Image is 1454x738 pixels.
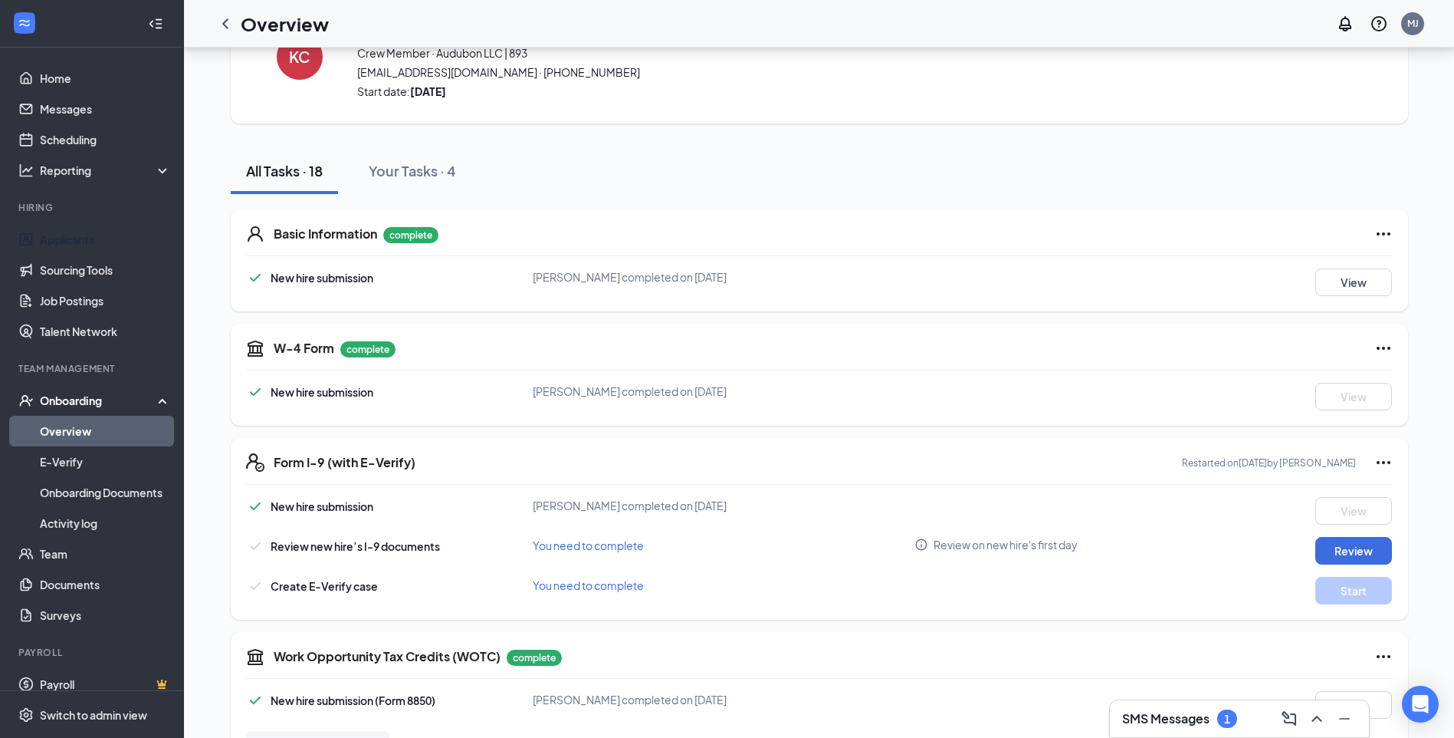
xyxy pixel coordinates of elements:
[274,340,334,357] h5: W-4 Form
[40,539,171,569] a: Team
[1122,710,1209,727] h3: SMS Messages
[18,646,168,659] div: Payroll
[40,255,171,285] a: Sourcing Tools
[18,163,34,178] svg: Analysis
[18,362,168,375] div: Team Management
[1305,707,1329,731] button: ChevronUp
[271,694,435,707] span: New hire submission (Form 8850)
[40,569,171,600] a: Documents
[246,383,264,401] svg: Checkmark
[1280,710,1298,728] svg: ComposeMessage
[40,393,158,408] div: Onboarding
[533,270,727,284] span: [PERSON_NAME] completed on [DATE]
[40,600,171,631] a: Surveys
[410,84,446,98] strong: [DATE]
[261,14,338,99] button: KC
[40,124,171,155] a: Scheduling
[934,537,1078,552] span: Review on new hire's first day
[533,693,727,707] span: [PERSON_NAME] completed on [DATE]
[241,11,329,37] h1: Overview
[216,15,235,33] svg: ChevronLeft
[40,669,171,700] a: PayrollCrown
[1402,686,1439,723] div: Open Intercom Messenger
[274,226,377,242] h5: Basic Information
[357,45,1208,61] span: Crew Member · Audubon LLC | 893
[40,63,171,94] a: Home
[40,163,172,178] div: Reporting
[289,51,310,62] h4: KC
[271,579,378,593] span: Create E-Verify case
[1308,710,1326,728] svg: ChevronUp
[357,64,1208,80] span: [EMAIL_ADDRESS][DOMAIN_NAME] · [PHONE_NUMBER]
[340,341,396,357] p: complete
[1374,339,1393,357] svg: Ellipses
[1374,647,1393,666] svg: Ellipses
[1315,577,1392,605] button: Start
[246,453,264,472] svg: FormI9EVerifyIcon
[40,446,171,477] a: E-Verify
[274,454,415,471] h5: Form I-9 (with E-Verify)
[246,647,264,666] svg: TaxGovernmentIcon
[533,578,644,592] span: You need to complete
[914,538,928,552] svg: Info
[40,508,171,539] a: Activity log
[274,648,501,665] h5: Work Opportunity Tax Credits (WOTC)
[1332,707,1357,731] button: Minimize
[1370,15,1388,33] svg: QuestionInfo
[246,497,264,516] svg: Checkmark
[1315,383,1392,410] button: View
[40,416,171,446] a: Overview
[40,224,171,255] a: Applicants
[40,707,147,723] div: Switch to admin view
[271,539,440,553] span: Review new hire’s I-9 documents
[18,393,34,408] svg: UserCheck
[1315,691,1392,719] button: View
[1407,17,1419,30] div: MJ
[507,650,562,666] p: complete
[40,316,171,347] a: Talent Network
[40,94,171,124] a: Messages
[357,84,1208,99] span: Start date:
[18,707,34,723] svg: Settings
[369,161,456,180] div: Your Tasks · 4
[148,16,163,31] svg: Collapse
[246,161,323,180] div: All Tasks · 18
[1224,713,1230,726] div: 1
[1182,456,1356,469] p: Restarted on [DATE] by [PERSON_NAME]
[271,499,373,513] span: New hire submission
[1374,225,1393,243] svg: Ellipses
[246,577,264,595] svg: Checkmark
[1315,269,1392,296] button: View
[246,339,264,357] svg: TaxGovernmentIcon
[18,201,168,214] div: Hiring
[246,269,264,287] svg: Checkmark
[40,477,171,508] a: Onboarding Documents
[246,225,264,243] svg: User
[533,499,727,512] span: [PERSON_NAME] completed on [DATE]
[1374,453,1393,472] svg: Ellipses
[533,384,727,398] span: [PERSON_NAME] completed on [DATE]
[1335,710,1354,728] svg: Minimize
[40,285,171,316] a: Job Postings
[271,385,373,399] span: New hire submission
[246,537,264,555] svg: Checkmark
[1277,707,1301,731] button: ComposeMessage
[1315,537,1392,565] button: Review
[246,691,264,710] svg: Checkmark
[17,15,32,31] svg: WorkstreamLogo
[271,271,373,285] span: New hire submission
[383,227,438,243] p: complete
[1336,15,1354,33] svg: Notifications
[1315,497,1392,525] button: View
[533,539,644,552] span: You need to complete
